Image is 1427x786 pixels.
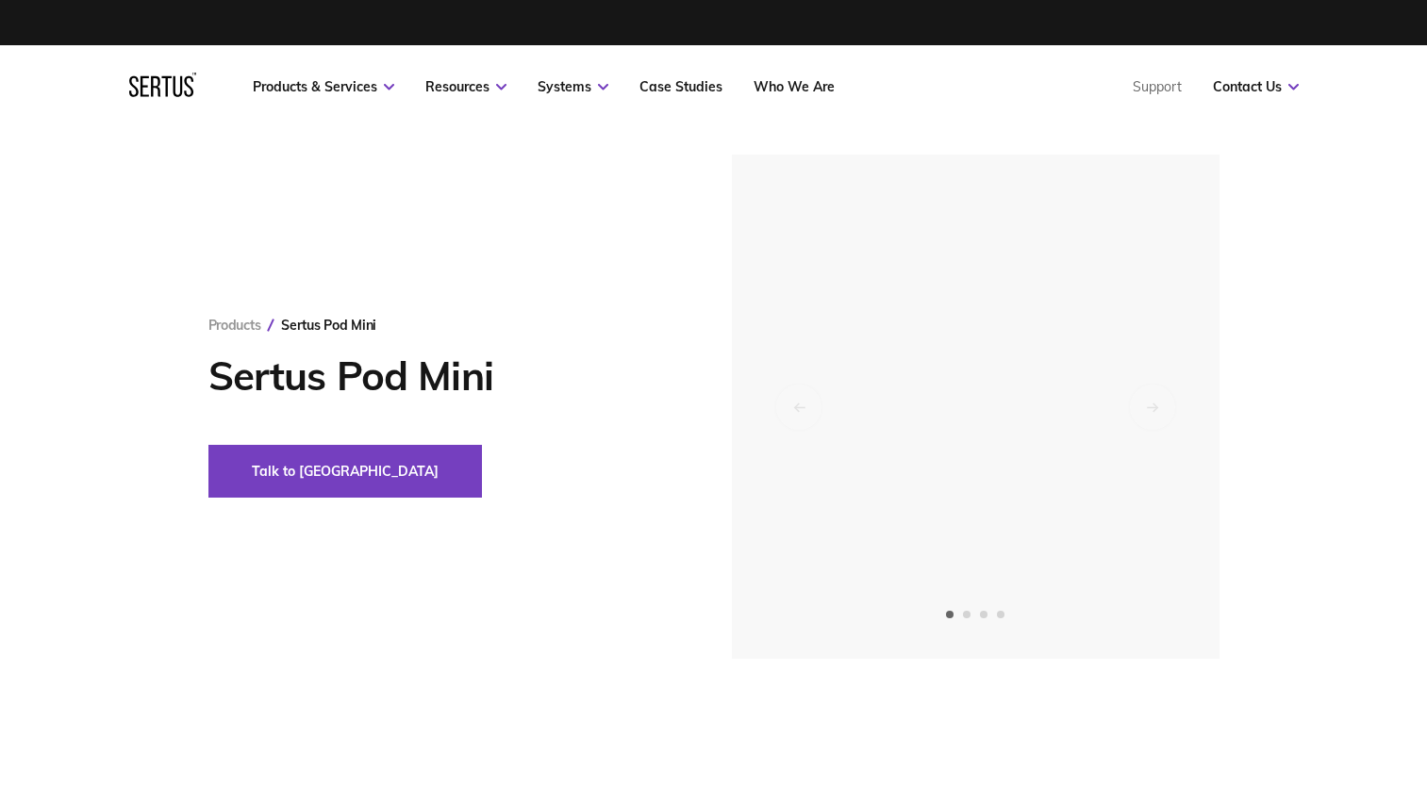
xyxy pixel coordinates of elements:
span: Go to slide 2 [963,611,971,618]
span: Go to slide 4 [997,611,1004,618]
a: Who We Are [754,78,835,95]
div: Next slide [1130,385,1175,430]
a: Contact Us [1213,78,1299,95]
a: Support [1133,78,1182,95]
a: Case Studies [639,78,722,95]
a: Systems [538,78,608,95]
button: Talk to [GEOGRAPHIC_DATA] [208,445,482,498]
h1: Sertus Pod Mini [208,352,675,400]
span: Go to slide 3 [980,611,987,618]
div: Previous slide [776,385,821,430]
a: Products [208,317,261,334]
a: Resources [425,78,506,95]
a: Products & Services [253,78,394,95]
